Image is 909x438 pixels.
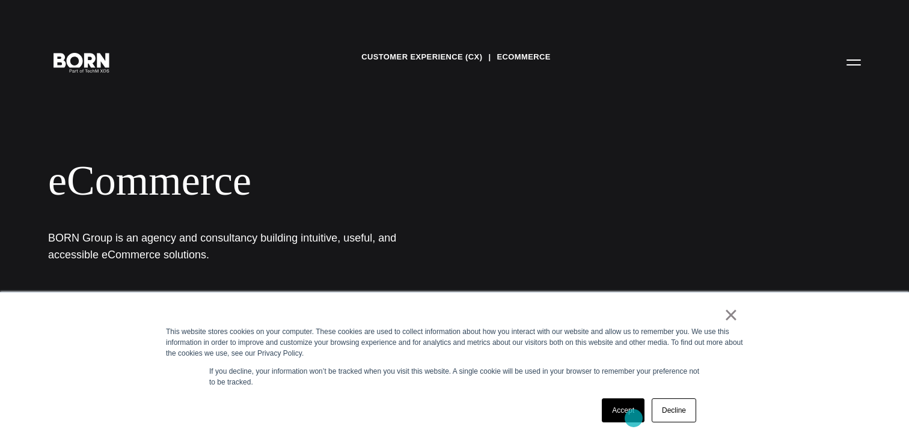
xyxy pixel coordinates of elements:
div: eCommerce [48,156,733,205]
a: Accept [602,398,644,422]
a: Decline [652,398,696,422]
a: eCommerce [497,48,550,66]
button: Open [839,49,868,75]
h1: BORN Group is an agency and consultancy building intuitive, useful, and accessible eCommerce solu... [48,230,409,263]
p: If you decline, your information won’t be tracked when you visit this website. A single cookie wi... [209,366,700,388]
div: This website stores cookies on your computer. These cookies are used to collect information about... [166,326,743,359]
a: Customer Experience (CX) [361,48,482,66]
a: × [724,309,738,320]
